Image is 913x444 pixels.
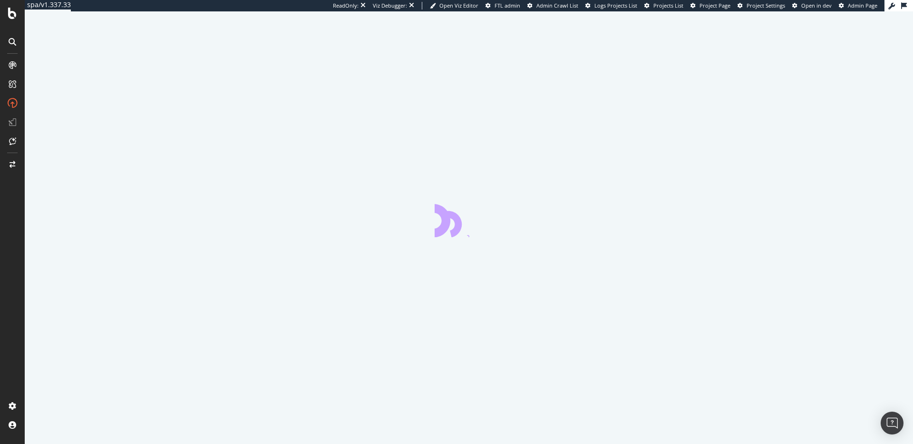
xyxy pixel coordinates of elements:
[536,2,578,9] span: Admin Crawl List
[848,2,877,9] span: Admin Page
[881,412,903,434] div: Open Intercom Messenger
[527,2,578,10] a: Admin Crawl List
[801,2,832,9] span: Open in dev
[644,2,683,10] a: Projects List
[738,2,785,10] a: Project Settings
[373,2,407,10] div: Viz Debugger:
[439,2,478,9] span: Open Viz Editor
[839,2,877,10] a: Admin Page
[747,2,785,9] span: Project Settings
[333,2,359,10] div: ReadOnly:
[699,2,730,9] span: Project Page
[594,2,637,9] span: Logs Projects List
[653,2,683,9] span: Projects List
[585,2,637,10] a: Logs Projects List
[792,2,832,10] a: Open in dev
[430,2,478,10] a: Open Viz Editor
[486,2,520,10] a: FTL admin
[495,2,520,9] span: FTL admin
[435,203,503,237] div: animation
[690,2,730,10] a: Project Page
